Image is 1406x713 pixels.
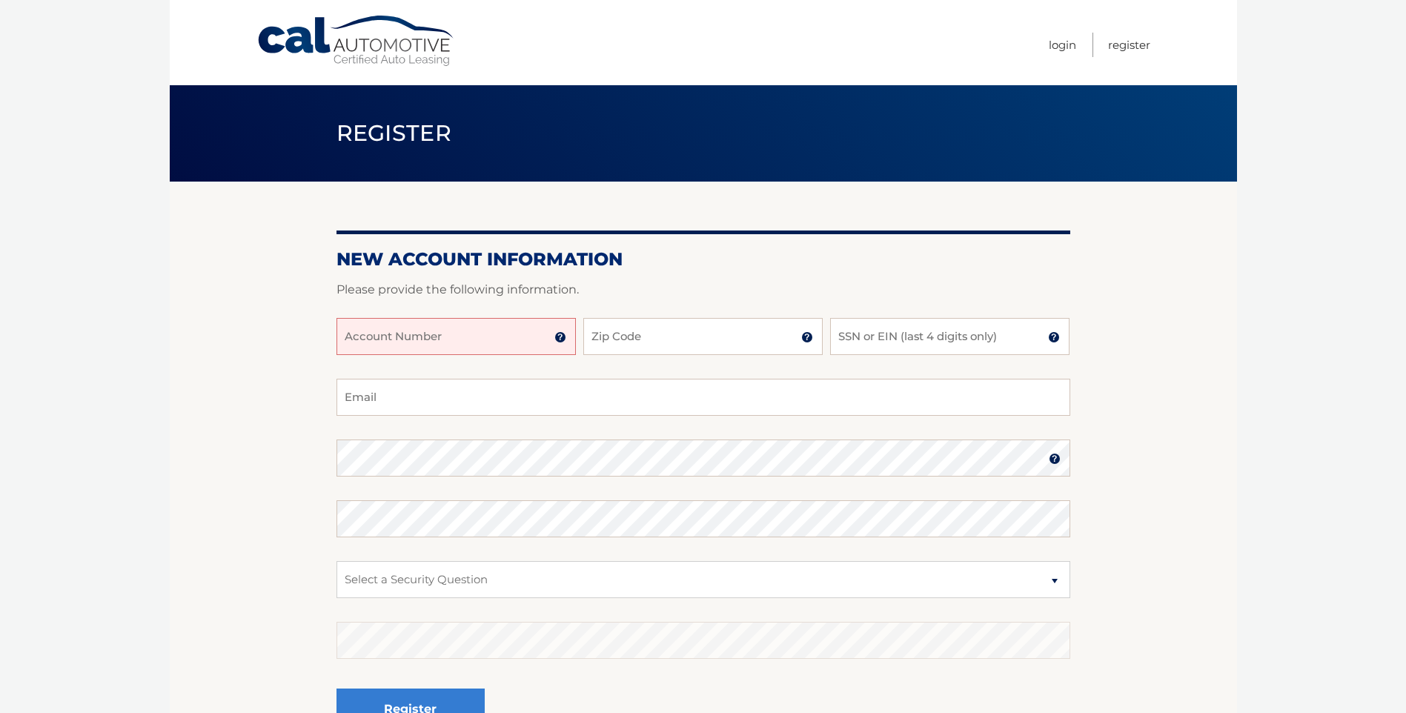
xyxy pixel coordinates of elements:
p: Please provide the following information. [336,279,1070,300]
a: Register [1108,33,1150,57]
img: tooltip.svg [554,331,566,343]
input: Account Number [336,318,576,355]
a: Cal Automotive [256,15,457,67]
input: Email [336,379,1070,416]
a: Login [1049,33,1076,57]
span: Register [336,119,452,147]
img: tooltip.svg [801,331,813,343]
img: tooltip.svg [1049,453,1061,465]
input: SSN or EIN (last 4 digits only) [830,318,1070,355]
h2: New Account Information [336,248,1070,271]
img: tooltip.svg [1048,331,1060,343]
input: Zip Code [583,318,823,355]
